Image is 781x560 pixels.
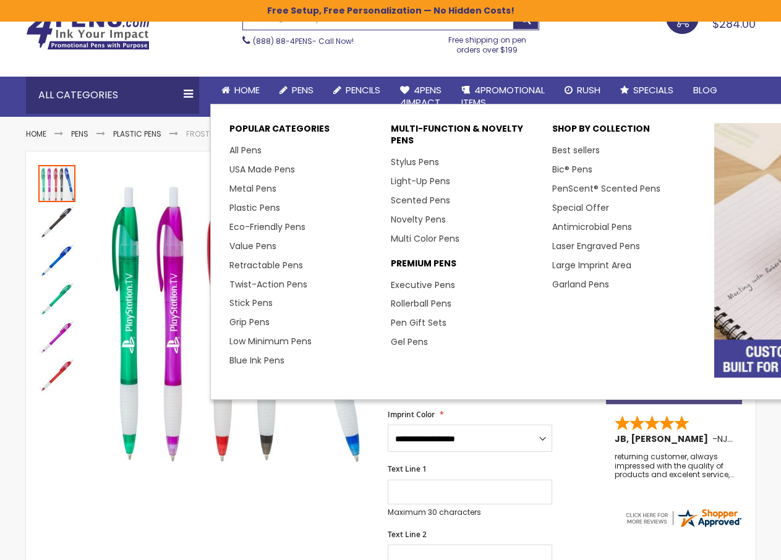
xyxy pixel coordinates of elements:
[186,129,287,139] li: Frosted Grip Slimster Pen
[229,335,312,347] a: Low Minimum Pens
[38,242,75,279] img: Frosted Grip Slimster Pen
[253,36,354,46] span: - Call Now!
[38,318,75,355] img: Frosted Grip Slimster Pen
[391,194,450,206] a: Scented Pens
[683,77,727,104] a: Blog
[229,354,284,367] a: Blue Ink Pens
[633,83,673,96] span: Specials
[229,202,280,214] a: Plastic Pens
[577,83,600,96] span: Rush
[71,129,88,139] a: Pens
[229,316,270,328] a: Grip Pens
[113,129,161,139] a: Plastic Pens
[679,527,781,560] iframe: Google Customer Reviews
[253,36,312,46] a: (888) 88-4PENS
[38,317,77,355] div: Frosted Grip Slimster Pen
[26,77,199,114] div: All Categories
[229,123,378,141] p: Popular Categories
[229,259,303,271] a: Retractable Pens
[552,240,640,252] a: Laser Engraved Pens
[391,316,446,329] a: Pen Gift Sets
[552,182,660,195] a: PenScent® Scented Pens
[229,240,276,252] a: Value Pens
[229,297,273,309] a: Stick Pens
[552,202,609,214] a: Special Offer
[38,202,77,240] div: Frosted Grip Slimster Pen
[229,144,262,156] a: All Pens
[615,433,712,445] span: JB, [PERSON_NAME]
[391,232,459,245] a: Multi Color Pens
[391,175,450,187] a: Light-Up Pens
[388,464,427,474] span: Text Line 1
[229,163,295,176] a: USA Made Pens
[712,16,756,32] span: $284.00
[388,409,435,420] span: Imprint Color
[461,83,545,109] span: 4PROMOTIONAL ITEMS
[624,507,743,529] img: 4pens.com widget logo
[391,123,540,153] p: Multi-Function & Novelty Pens
[229,182,276,195] a: Metal Pens
[391,336,428,348] a: Gel Pens
[391,279,455,291] a: Executive Pens
[552,123,701,141] p: Shop By Collection
[451,77,555,117] a: 4PROMOTIONALITEMS
[717,433,733,445] span: NJ
[26,11,150,50] img: 4Pens Custom Pens and Promotional Products
[552,278,609,291] a: Garland Pens
[624,521,743,532] a: 4pens.com certificate URL
[388,529,427,540] span: Text Line 2
[693,83,717,96] span: Blog
[552,144,600,156] a: Best sellers
[346,83,380,96] span: Pencils
[292,83,314,96] span: Pens
[211,77,270,104] a: Home
[38,279,77,317] div: Frosted Grip Slimster Pen
[388,507,552,517] p: Maximum 30 characters
[435,30,539,55] div: Free shipping on pen orders over $199
[38,164,77,202] div: Frosted Grip Slimster Pen
[38,355,75,394] div: Frosted Grip Slimster Pen
[38,240,77,279] div: Frosted Grip Slimster Pen
[615,452,735,479] div: returning customer, always impressed with the quality of products and excelent service, will retu...
[26,129,46,139] a: Home
[610,77,683,104] a: Specials
[391,156,439,168] a: Stylus Pens
[323,77,390,104] a: Pencils
[400,83,442,109] span: 4Pens 4impact
[38,280,75,317] img: Frosted Grip Slimster Pen
[229,278,307,291] a: Twist-Action Pens
[229,221,305,233] a: Eco-Friendly Pens
[38,203,75,240] img: Frosted Grip Slimster Pen
[38,357,75,394] img: Frosted Grip Slimster Pen
[270,77,323,104] a: Pens
[552,259,631,271] a: Large Imprint Area
[552,221,632,233] a: Antimicrobial Pens
[234,83,260,96] span: Home
[391,213,446,226] a: Novelty Pens
[89,181,372,464] img: Frosted Grip Slimster Pen
[391,258,540,276] p: Premium Pens
[391,297,451,310] a: Rollerball Pens
[390,77,451,117] a: 4Pens4impact
[552,163,592,176] a: Bic® Pens
[555,77,610,104] a: Rush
